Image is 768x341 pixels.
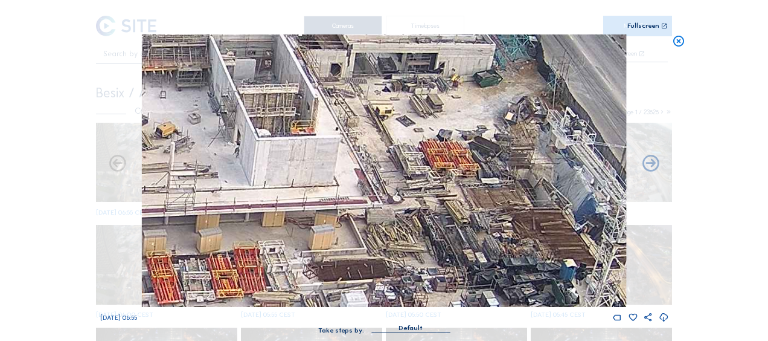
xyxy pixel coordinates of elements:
[318,327,364,334] div: Take steps by:
[371,323,450,333] div: Default
[398,323,423,334] div: Default
[142,34,626,307] img: Image
[627,22,659,30] div: Fullscreen
[107,154,127,174] i: Forward
[100,314,137,322] span: [DATE] 06:55
[641,154,661,174] i: Back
